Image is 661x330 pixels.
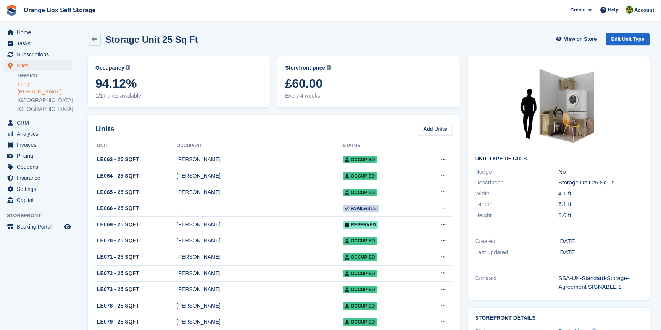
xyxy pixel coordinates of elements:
th: Unit [95,140,177,152]
span: Occupied [343,253,377,261]
div: LE065 - 25 SQFT [95,188,177,196]
span: Sites [17,60,63,71]
div: Contract [475,274,559,291]
span: Insurance [17,173,63,183]
div: [PERSON_NAME] [177,221,343,229]
img: icon-info-grey-7440780725fd019a000dd9b08b2336e03edf1995a4989e88bcd33f0948082b44.svg [126,65,130,70]
span: Tasks [17,38,63,49]
span: Pricing [17,151,63,161]
span: Occupancy [95,64,124,72]
div: LE064 - 25 SQFT [95,172,177,180]
div: [PERSON_NAME] [177,188,343,196]
div: LE066 - 25 SQFT [95,204,177,212]
span: View on Store [564,35,597,43]
div: [PERSON_NAME] [177,155,343,163]
div: [DATE] [558,248,642,257]
img: stora-icon-8386f47178a22dfd0bd8f6a31ec36ba5ce8667c1dd55bd0f319d3a0aa187defe.svg [6,5,18,16]
div: [PERSON_NAME] [177,269,343,277]
div: No [558,168,642,176]
a: View on Store [555,33,600,45]
a: menu [4,27,72,38]
div: [PERSON_NAME] [177,285,343,293]
div: Length [475,200,559,209]
span: Help [608,6,619,14]
a: menu [4,195,72,205]
span: Occupied [343,302,377,310]
div: [PERSON_NAME] [177,302,343,310]
div: [DATE] [558,237,642,246]
div: [PERSON_NAME] [177,172,343,180]
a: Beeston [18,72,72,79]
div: LE069 - 25 SQFT [95,221,177,229]
a: Long [PERSON_NAME] [18,81,72,95]
span: Occupied [343,156,377,163]
span: Booking Portal [17,221,63,232]
span: Subscriptions [17,49,63,60]
span: Coupons [17,162,63,172]
a: menu [4,117,72,128]
h2: Storage Unit 25 Sq Ft [105,34,198,45]
span: Storefront [7,212,76,219]
a: menu [4,184,72,194]
span: Storefront price [285,64,325,72]
span: Occupied [343,318,377,326]
div: Created [475,237,559,246]
a: menu [4,60,72,71]
div: Height [475,211,559,220]
div: LE079 - 25 SQFT [95,318,177,326]
h2: Units [95,123,114,135]
div: [PERSON_NAME] [177,253,343,261]
div: Storage Unit 25 Sq Ft [558,178,642,187]
span: Reserved [343,221,378,229]
span: Settings [17,184,63,194]
span: 1/17 units available [95,92,262,100]
div: [PERSON_NAME] [177,237,343,245]
div: LE071 - 25 SQFT [95,253,177,261]
span: Home [17,27,63,38]
a: menu [4,162,72,172]
div: SSA-UK-Standard-Storage-Agreement SIGNABLE 1 [558,274,642,291]
span: CRM [17,117,63,128]
span: Every 4 weeks [285,92,452,100]
span: £60.00 [285,77,452,90]
span: Occupied [343,172,377,180]
div: LE063 - 25 SQFT [95,155,177,163]
a: Orange Box Self Storage [21,4,99,16]
span: Account [634,6,654,14]
span: Occupied [343,237,377,245]
a: [GEOGRAPHIC_DATA] [18,97,72,104]
img: SARAH T [626,6,633,14]
div: LE078 - 25 SQFT [95,302,177,310]
img: 25-sqft-unit.jpg [501,64,616,150]
img: icon-info-grey-7440780725fd019a000dd9b08b2336e03edf1995a4989e88bcd33f0948082b44.svg [327,65,331,70]
th: Occupant [177,140,343,152]
span: 94.12% [95,77,262,90]
span: Invoices [17,139,63,150]
h2: Storefront Details [475,315,642,321]
a: Edit Unit Type [606,33,650,45]
div: Last updated [475,248,559,257]
span: Occupied [343,286,377,293]
div: 6.1 ft [558,200,642,209]
div: 8.0 ft [558,211,642,220]
a: menu [4,173,72,183]
a: menu [4,221,72,232]
a: menu [4,38,72,49]
a: Preview store [63,222,72,231]
span: Capital [17,195,63,205]
a: menu [4,128,72,139]
span: Occupied [343,270,377,277]
a: menu [4,151,72,161]
div: 4.1 ft [558,189,642,198]
div: Width [475,189,559,198]
a: menu [4,139,72,150]
div: LE072 - 25 SQFT [95,269,177,277]
h2: Unit Type details [475,156,642,162]
span: Analytics [17,128,63,139]
div: [PERSON_NAME] [177,318,343,326]
a: menu [4,49,72,60]
div: Nudge [475,168,559,176]
div: LE073 - 25 SQFT [95,285,177,293]
div: LE070 - 25 SQFT [95,237,177,245]
div: Description [475,178,559,187]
